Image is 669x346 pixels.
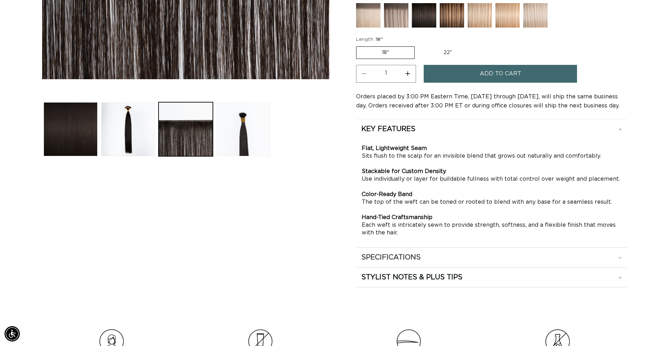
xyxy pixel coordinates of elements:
[216,102,270,156] button: Load image 4 in gallery view
[495,3,520,31] a: 18/22 Duo Tone - Hand Tied Weft
[356,3,380,31] a: 8AB/60A Rooted - Hand Tied Weft
[356,119,627,139] summary: KEY FEATURES
[495,3,520,28] img: 18/22 Duo Tone - Hand Tied Weft
[468,3,492,28] img: 8/24 Duo Tone - Hand Tied Weft
[356,268,627,287] summary: STYLIST NOTES & PLUS TIPS
[480,65,521,83] span: Add to cart
[376,37,383,42] span: 18"
[412,3,436,31] a: 1B/4 Duo Tone - Hand Tied Weft
[362,215,432,220] strong: Hand-Tied Craftsmanship
[362,144,622,236] p: Sits flush to the scalp for an invisible blend that grows out naturally and comfortably. Use indi...
[361,125,415,134] h2: KEY FEATURES
[412,3,436,28] img: 1B/4 Duo Tone - Hand Tied Weft
[384,3,408,28] img: Arctic Rooted - Hand Tied Weft
[101,102,155,156] button: Load image 2 in gallery view
[362,191,412,197] strong: Color-Ready Band
[468,3,492,31] a: 8/24 Duo Tone - Hand Tied Weft
[356,248,627,267] summary: SPECIFICATIONS
[356,3,380,28] img: 8AB/60A Rooted - Hand Tied Weft
[440,3,464,31] a: 4/12 Duo Tone - Hand Tied Weft
[44,102,98,156] button: Load image 1 in gallery view
[384,3,408,31] a: Arctic Rooted - Hand Tied Weft
[361,253,421,262] h2: SPECIFICATIONS
[362,145,427,151] strong: Flat, Lightweight Seam
[418,47,477,59] label: 22"
[159,102,213,156] button: Load image 3 in gallery view
[356,36,384,43] legend: Length :
[523,3,548,28] img: Atlantic Duo Tone - Hand Tied Weft
[356,46,415,59] label: 18"
[523,3,548,31] a: Atlantic Duo Tone - Hand Tied Weft
[5,326,20,341] div: Accessibility Menu
[440,3,464,28] img: 4/12 Duo Tone - Hand Tied Weft
[356,94,620,108] span: Orders placed by 3:00 PM Eastern Time, [DATE] through [DATE], will ship the same business day. Or...
[361,273,462,282] h2: STYLIST NOTES & PLUS TIPS
[634,313,669,346] iframe: Chat Widget
[362,168,446,174] strong: Stackable for Custom Density
[424,65,577,83] button: Add to cart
